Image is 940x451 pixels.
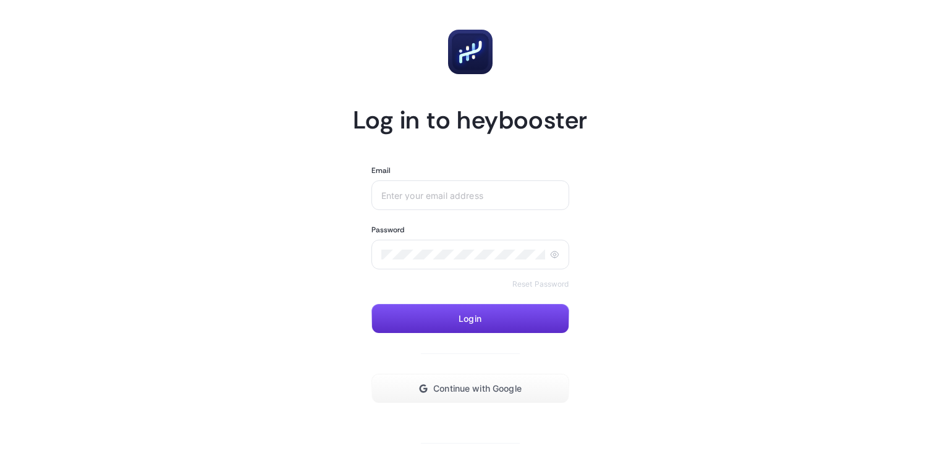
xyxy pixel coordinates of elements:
span: Continue with Google [433,384,522,394]
a: Reset Password [512,279,569,289]
span: Login [459,314,481,324]
h1: Log in to heybooster [353,104,588,136]
label: Password [371,225,405,235]
button: Login [371,304,569,334]
button: Continue with Google [371,374,569,403]
label: Email [371,166,391,175]
input: Enter your email address [381,190,559,200]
